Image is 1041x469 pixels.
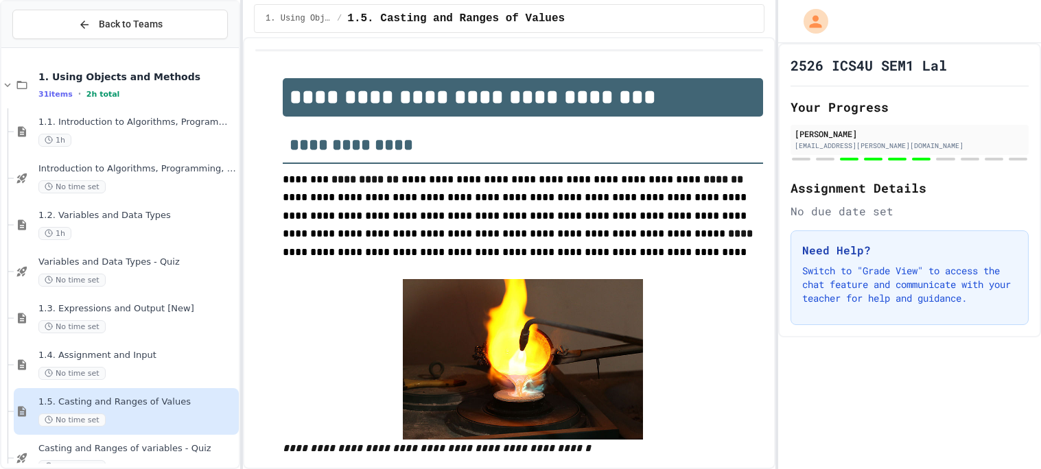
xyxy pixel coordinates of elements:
h3: Need Help? [802,242,1017,258]
span: / [337,13,342,24]
p: Switch to "Grade View" to access the chat feature and communicate with your teacher for help and ... [802,264,1017,305]
span: 31 items [38,90,73,99]
span: 1.5. Casting and Ranges of Values [38,396,236,408]
span: 1h [38,227,71,240]
h2: Your Progress [791,97,1029,117]
span: 1.5. Casting and Ranges of Values [347,10,565,27]
h2: Assignment Details [791,178,1029,197]
h1: 2526 ICS4U SEM1 Lal [791,56,947,75]
span: 1h [38,134,71,147]
span: 1.3. Expressions and Output [New] [38,303,236,315]
span: 1. Using Objects and Methods [266,13,331,24]
span: Introduction to Algorithms, Programming, and Compilers [38,163,236,175]
iframe: chat widget [927,354,1027,413]
span: 1.1. Introduction to Algorithms, Programming, and Compilers [38,117,236,128]
span: 1. Using Objects and Methods [38,71,236,83]
span: No time set [38,320,106,333]
iframe: chat widget [983,414,1027,455]
span: No time set [38,413,106,426]
span: No time set [38,367,106,380]
div: No due date set [791,203,1029,219]
span: Variables and Data Types - Quiz [38,256,236,268]
span: No time set [38,274,106,287]
div: My Account [789,5,832,37]
span: 1.4. Assignment and Input [38,350,236,361]
span: No time set [38,180,106,193]
div: [EMAIL_ADDRESS][PERSON_NAME][DOMAIN_NAME] [795,141,1025,151]
div: [PERSON_NAME] [795,128,1025,140]
span: 2h total [86,90,120,99]
span: Casting and Ranges of variables - Quiz [38,443,236,455]
span: 1.2. Variables and Data Types [38,210,236,221]
button: Back to Teams [12,10,228,39]
span: Back to Teams [99,17,163,32]
span: • [78,88,81,99]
